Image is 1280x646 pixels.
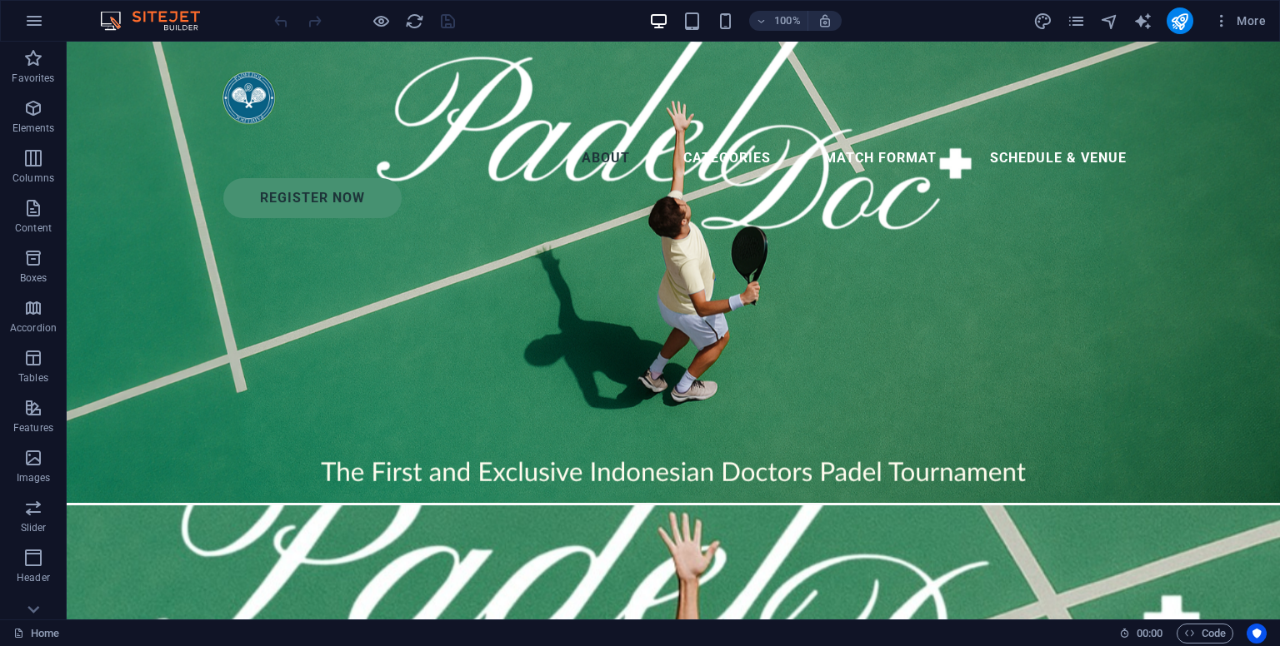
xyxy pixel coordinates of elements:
i: AI Writer [1133,12,1152,31]
p: Accordion [10,321,57,335]
i: Publish [1170,12,1189,31]
span: Code [1184,624,1226,644]
p: Favorites [12,72,54,85]
i: Pages (Ctrl+Alt+S) [1067,12,1086,31]
span: 00 00 [1137,624,1162,644]
button: design [1033,11,1053,31]
button: pages [1067,11,1087,31]
p: Content [15,221,52,235]
a: Click to cancel selection. Double-click to open Pages [13,624,59,644]
i: Design (Ctrl+Alt+Y) [1033,12,1052,31]
h6: 100% [774,11,801,31]
p: Elements [12,122,55,135]
button: 100% [749,11,808,31]
button: text_generator [1133,11,1153,31]
span: : [1148,627,1151,639]
button: publish [1167,7,1193,34]
span: More [1213,12,1266,29]
button: navigator [1100,11,1120,31]
i: Reload page [405,12,424,31]
p: Boxes [20,271,47,285]
p: Slider [21,521,47,534]
button: Code [1177,624,1233,644]
p: Features [13,421,53,435]
p: Tables [18,371,48,385]
img: Editor Logo [96,11,221,31]
i: Navigator [1100,12,1119,31]
i: On resize automatically adjust zoom level to fit chosen device. [817,13,832,28]
h6: Session time [1119,624,1163,644]
button: Usercentrics [1247,624,1267,644]
button: More [1207,7,1272,34]
p: Header [17,571,50,584]
p: Columns [12,171,54,185]
p: Images [17,471,51,484]
button: Click here to leave preview mode and continue editing [371,11,391,31]
button: reload [404,11,424,31]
